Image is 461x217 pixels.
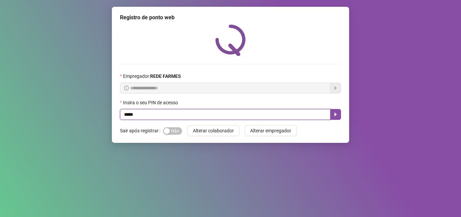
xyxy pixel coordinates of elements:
[333,112,338,117] span: caret-right
[193,127,234,134] span: Alterar colaborador
[123,72,181,80] span: Empregador :
[245,125,297,136] button: Alterar empregador
[250,127,291,134] span: Alterar empregador
[124,86,129,90] span: info-circle
[120,99,182,106] label: Insira o seu PIN de acesso
[150,73,181,79] strong: REDE FARMES
[215,24,246,56] img: QRPoint
[120,14,341,22] div: Registro de ponto web
[187,125,239,136] button: Alterar colaborador
[120,125,163,136] label: Sair após registrar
